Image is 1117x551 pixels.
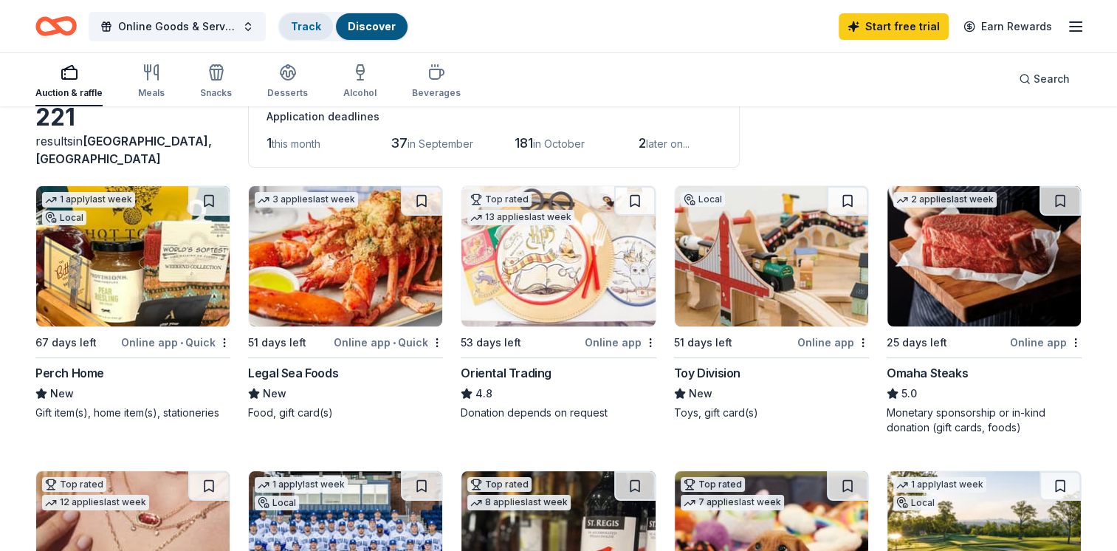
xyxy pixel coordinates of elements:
span: in [35,134,212,166]
div: Top rated [467,477,532,492]
span: 2 [639,135,646,151]
a: Image for Oriental TradingTop rated13 applieslast week53 days leftOnline appOriental Trading4.8Do... [461,185,656,420]
img: Image for Omaha Steaks [887,186,1081,326]
span: • [180,337,183,349]
a: Start free trial [839,13,949,40]
a: Image for Perch Home1 applylast weekLocal67 days leftOnline app•QuickPerch HomeNewGift item(s), h... [35,185,230,420]
div: 25 days left [887,334,947,352]
span: in September [408,137,473,150]
img: Image for Oriental Trading [461,186,655,326]
button: Alcohol [343,58,377,106]
div: results [35,132,230,168]
div: Oriental Trading [461,364,551,382]
span: [GEOGRAPHIC_DATA], [GEOGRAPHIC_DATA] [35,134,212,166]
span: later on... [646,137,690,150]
span: New [689,385,712,403]
span: Search [1034,70,1070,88]
a: Home [35,9,77,44]
div: Top rated [42,477,106,492]
img: Image for Perch Home [36,186,230,326]
span: New [263,385,286,403]
a: Image for Legal Sea Foods3 applieslast week51 days leftOnline app•QuickLegal Sea FoodsNewFood, gi... [248,185,443,420]
div: 13 applies last week [467,210,574,225]
a: Discover [348,20,396,32]
button: Auction & raffle [35,58,103,106]
a: Earn Rewards [955,13,1061,40]
div: 8 applies last week [467,495,571,510]
div: Application deadlines [267,108,721,126]
button: Snacks [200,58,232,106]
div: Alcohol [343,87,377,99]
div: Online app [1010,333,1082,352]
div: 1 apply last week [255,477,348,493]
a: Image for Toy DivisionLocal51 days leftOnline appToy DivisionNewToys, gift card(s) [674,185,869,420]
div: Legal Sea Foods [248,364,338,382]
button: Online Goods & Services Auction [89,12,266,41]
div: 221 [35,103,230,132]
span: 181 [515,135,533,151]
div: Top rated [467,192,532,207]
div: 67 days left [35,334,97,352]
div: Online app [797,333,869,352]
div: 1 apply last week [42,192,135,208]
div: Toys, gift card(s) [674,405,869,420]
div: Omaha Steaks [887,364,968,382]
div: 51 days left [674,334,732,352]
div: Snacks [200,87,232,99]
span: • [393,337,396,349]
button: Meals [138,58,165,106]
button: Search [1007,64,1082,94]
img: Image for Legal Sea Foods [249,186,442,326]
span: 4.8 [475,385,492,403]
div: Top rated [681,477,745,492]
div: Local [893,496,938,510]
div: Monetary sponsorship or in-kind donation (gift cards, foods) [887,405,1082,435]
div: 1 apply last week [893,477,986,493]
a: Track [291,20,321,32]
div: Food, gift card(s) [248,405,443,420]
div: Donation depends on request [461,405,656,420]
span: 37 [391,135,408,151]
div: Desserts [267,87,308,99]
div: 12 applies last week [42,495,149,510]
div: Beverages [412,87,461,99]
span: this month [272,137,320,150]
div: Meals [138,87,165,99]
div: Online app Quick [121,333,230,352]
span: 1 [267,135,272,151]
div: 51 days left [248,334,306,352]
span: 5.0 [901,385,917,403]
img: Image for Toy Division [675,186,868,326]
span: Online Goods & Services Auction [118,18,236,35]
button: TrackDiscover [278,12,409,41]
div: Online app Quick [334,333,443,352]
span: in October [533,137,585,150]
div: Gift item(s), home item(s), stationeries [35,405,230,420]
div: Perch Home [35,364,104,382]
div: Local [681,192,725,207]
a: Image for Omaha Steaks 2 applieslast week25 days leftOnline appOmaha Steaks5.0Monetary sponsorshi... [887,185,1082,435]
div: Auction & raffle [35,87,103,99]
div: 7 applies last week [681,495,784,510]
div: 2 applies last week [893,192,997,208]
div: 3 applies last week [255,192,358,208]
div: Toy Division [674,364,740,382]
button: Beverages [412,58,461,106]
div: Online app [585,333,656,352]
div: 53 days left [461,334,521,352]
span: New [50,385,74,403]
button: Desserts [267,58,308,106]
div: Local [42,211,86,225]
div: Local [255,496,299,510]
